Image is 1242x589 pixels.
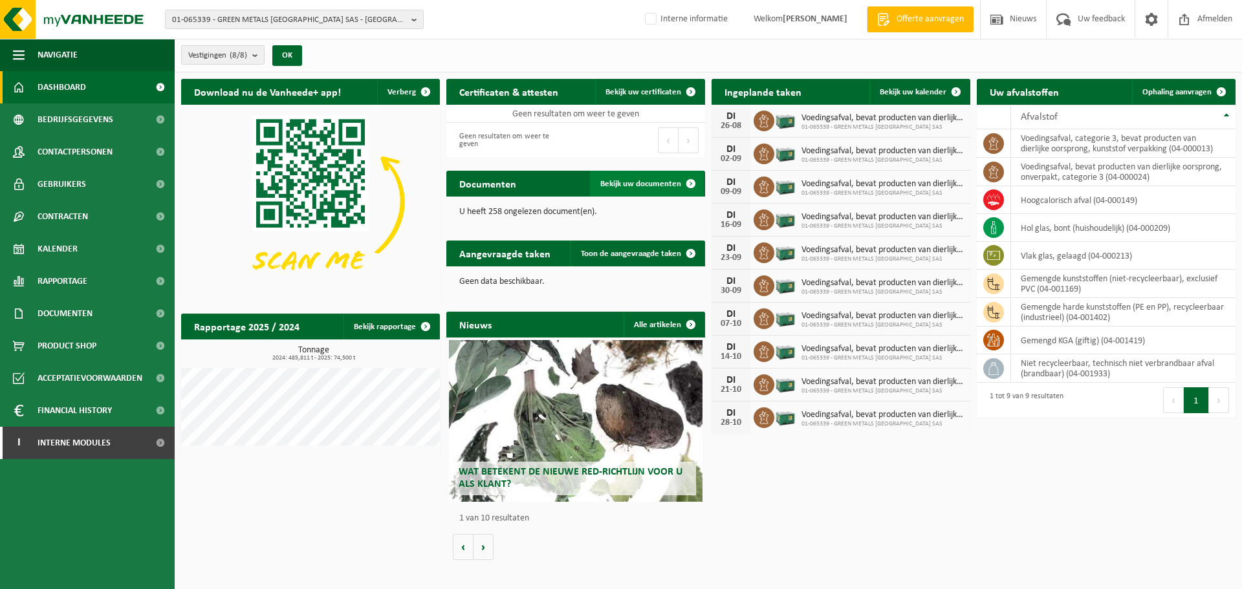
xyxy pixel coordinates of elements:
span: Navigatie [38,39,78,71]
span: Bekijk uw certificaten [605,88,681,96]
img: PB-LB-0680-HPE-GN-01 [774,109,796,131]
button: Next [679,127,699,153]
a: Bekijk uw documenten [590,171,704,197]
span: Voedingsafval, bevat producten van dierlijke oorsprong, onverpakt, categorie 3 [801,410,964,420]
h2: Rapportage 2025 / 2024 [181,314,312,339]
span: Voedingsafval, bevat producten van dierlijke oorsprong, onverpakt, categorie 3 [801,113,964,123]
h2: Aangevraagde taken [446,241,563,266]
h2: Nieuws [446,312,505,337]
button: 01-065339 - GREEN METALS [GEOGRAPHIC_DATA] SAS - [GEOGRAPHIC_DATA] [165,10,424,29]
td: voedingsafval, categorie 3, bevat producten van dierlijke oorsprong, kunststof verpakking (04-000... [1011,129,1236,158]
span: 01-065339 - GREEN METALS [GEOGRAPHIC_DATA] SAS [801,420,964,428]
img: PB-LB-0680-HPE-GN-01 [774,273,796,295]
div: 09-09 [718,187,744,197]
span: 01-065339 - GREEN METALS [GEOGRAPHIC_DATA] SAS [801,354,964,362]
a: Alle artikelen [624,312,704,337]
span: Ophaling aanvragen [1142,88,1212,96]
td: gemengde harde kunststoffen (PE en PP), recycleerbaar (industrieel) (04-001402) [1011,298,1236,327]
span: Voedingsafval, bevat producten van dierlijke oorsprong, onverpakt, categorie 3 [801,344,964,354]
h3: Tonnage [188,346,440,361]
a: Bekijk uw certificaten [595,79,704,105]
span: 01-065339 - GREEN METALS [GEOGRAPHIC_DATA] SAS [801,387,964,395]
div: DI [718,309,744,319]
span: Rapportage [38,265,87,297]
span: Vestigingen [188,46,247,65]
img: PB-LB-0680-HPE-GN-01 [774,175,796,197]
span: Bekijk uw documenten [600,180,681,188]
img: PB-LB-0680-HPE-GN-01 [774,405,796,427]
td: gemengd KGA (giftig) (04-001419) [1011,327,1236,354]
span: 2024: 485,811 t - 2025: 74,500 t [188,355,440,361]
span: Verberg [387,88,416,96]
div: DI [718,144,744,155]
div: 02-09 [718,155,744,164]
a: Bekijk uw kalender [869,79,969,105]
span: Voedingsafval, bevat producten van dierlijke oorsprong, onverpakt, categorie 3 [801,146,964,156]
span: Voedingsafval, bevat producten van dierlijke oorsprong, onverpakt, categorie 3 [801,377,964,387]
button: Vestigingen(8/8) [181,45,265,65]
span: Voedingsafval, bevat producten van dierlijke oorsprong, onverpakt, categorie 3 [801,311,964,321]
div: DI [718,210,744,220]
img: PB-LB-0680-HPE-GN-01 [774,339,796,361]
td: Geen resultaten om weer te geven [446,105,705,123]
button: Volgende [474,534,494,560]
span: 01-065339 - GREEN METALS [GEOGRAPHIC_DATA] SAS [801,189,964,197]
div: DI [718,408,744,418]
img: Download de VHEPlus App [181,105,440,299]
span: Kalender [38,233,78,265]
a: Toon de aangevraagde taken [571,241,704,266]
a: Wat betekent de nieuwe RED-richtlijn voor u als klant? [449,340,703,502]
span: 01-065339 - GREEN METALS [GEOGRAPHIC_DATA] SAS [801,123,964,131]
td: hoogcalorisch afval (04-000149) [1011,186,1236,214]
div: DI [718,177,744,187]
a: Ophaling aanvragen [1132,79,1234,105]
strong: [PERSON_NAME] [783,14,847,24]
img: PB-LB-0680-HPE-GN-01 [774,208,796,230]
button: 1 [1184,387,1209,413]
span: Afvalstof [1021,112,1058,122]
div: 28-10 [718,418,744,427]
span: Dashboard [38,71,86,103]
span: Voedingsafval, bevat producten van dierlijke oorsprong, onverpakt, categorie 3 [801,212,964,222]
img: PB-LB-0680-HPE-GN-01 [774,142,796,164]
img: PB-LB-0680-HPE-GN-01 [774,372,796,394]
span: 01-065339 - GREEN METALS [GEOGRAPHIC_DATA] SAS [801,288,964,296]
div: DI [718,243,744,253]
div: 14-10 [718,352,744,361]
div: 26-08 [718,122,744,131]
div: 30-09 [718,286,744,295]
span: Wat betekent de nieuwe RED-richtlijn voor u als klant? [459,467,682,489]
span: 01-065339 - GREEN METALS [GEOGRAPHIC_DATA] SAS [801,321,964,329]
div: DI [718,111,744,122]
span: 01-065339 - GREEN METALS [GEOGRAPHIC_DATA] SAS - [GEOGRAPHIC_DATA] [172,10,406,30]
div: DI [718,375,744,385]
td: voedingsafval, bevat producten van dierlijke oorsprong, onverpakt, categorie 3 (04-000024) [1011,158,1236,186]
span: 01-065339 - GREEN METALS [GEOGRAPHIC_DATA] SAS [801,222,964,230]
div: Geen resultaten om weer te geven [453,126,569,155]
p: U heeft 258 ongelezen document(en). [459,208,692,217]
div: 07-10 [718,319,744,328]
span: 01-065339 - GREEN METALS [GEOGRAPHIC_DATA] SAS [801,255,964,263]
button: Previous [1163,387,1184,413]
td: gemengde kunststoffen (niet-recycleerbaar), exclusief PVC (04-001169) [1011,270,1236,298]
span: Offerte aanvragen [893,13,967,26]
span: Contracten [38,200,88,233]
span: Product Shop [38,330,96,362]
a: Bekijk rapportage [343,314,439,339]
img: PB-LB-0680-HPE-GN-01 [774,241,796,262]
div: 21-10 [718,385,744,394]
h2: Ingeplande taken [712,79,814,104]
span: Voedingsafval, bevat producten van dierlijke oorsprong, onverpakt, categorie 3 [801,179,964,189]
span: Gebruikers [38,168,86,200]
p: Geen data beschikbaar. [459,277,692,286]
a: Offerte aanvragen [867,6,974,32]
p: 1 van 10 resultaten [459,514,699,523]
td: vlak glas, gelaagd (04-000213) [1011,242,1236,270]
span: Bekijk uw kalender [880,88,946,96]
button: Next [1209,387,1229,413]
h2: Certificaten & attesten [446,79,571,104]
td: hol glas, bont (huishoudelijk) (04-000209) [1011,214,1236,242]
div: 16-09 [718,220,744,230]
div: DI [718,276,744,286]
span: Contactpersonen [38,136,113,168]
